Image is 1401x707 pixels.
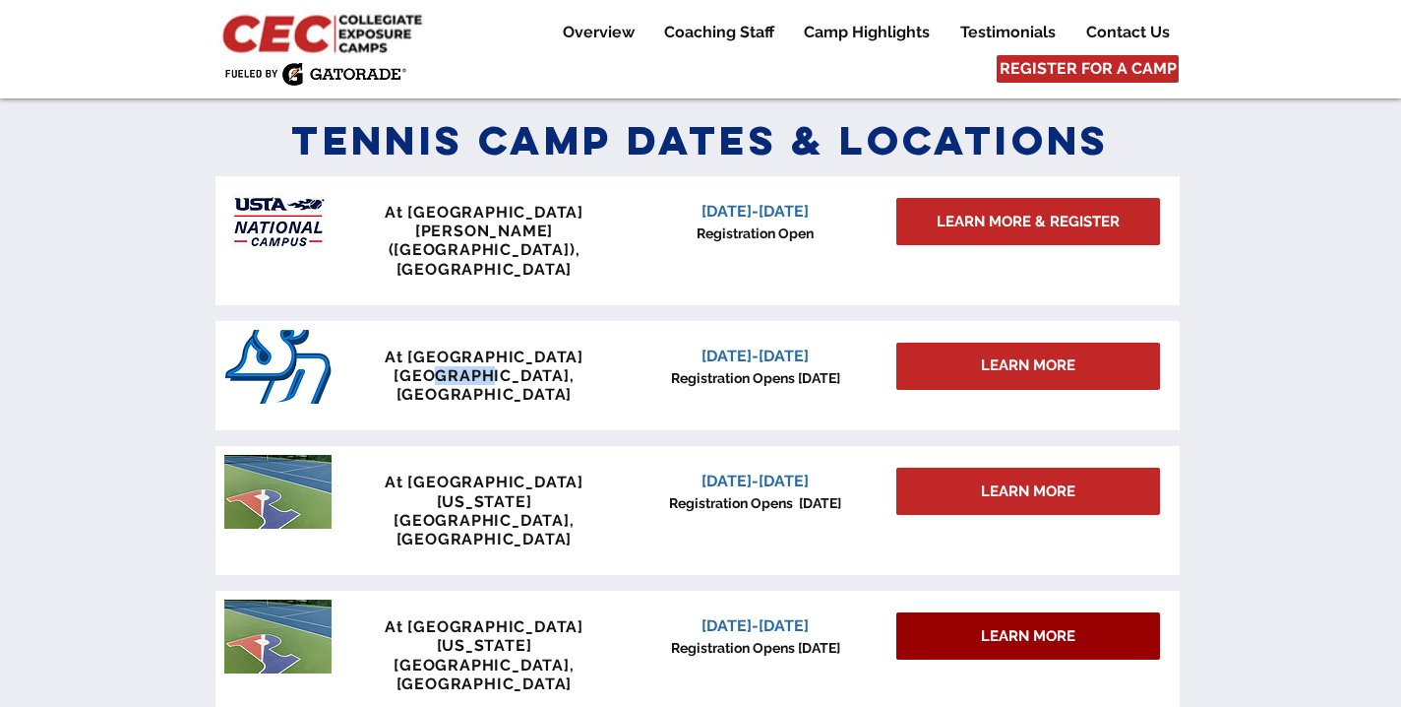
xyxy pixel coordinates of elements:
[385,203,583,222] span: At [GEOGRAPHIC_DATA]
[669,495,841,511] span: Registration Opens [DATE]
[291,115,1110,165] span: Tennis Camp Dates & Locations
[981,355,1075,376] span: LEARN MORE
[950,21,1066,44] p: Testimonials
[937,212,1120,232] span: LEARN MORE & REGISTER
[385,473,583,510] span: At [GEOGRAPHIC_DATA][US_STATE]
[394,366,574,404] span: [GEOGRAPHIC_DATA], [GEOGRAPHIC_DATA]
[671,640,840,656] span: Registration Opens [DATE]
[224,600,332,674] img: penn tennis courts with logo.jpeg
[224,185,332,259] img: USTA Campus image_edited.jpg
[218,10,431,55] img: CEC Logo Primary_edited.jpg
[701,202,809,221] span: [DATE]-[DATE]
[671,370,840,386] span: Registration Opens [DATE]
[1000,58,1177,80] span: REGISTER FOR A CAMP
[794,21,940,44] p: Camp Highlights
[224,455,332,529] img: penn tennis courts with logo.jpeg
[697,225,814,241] span: Registration Open
[389,222,580,278] span: [PERSON_NAME] ([GEOGRAPHIC_DATA]), [GEOGRAPHIC_DATA]
[553,21,644,44] p: Overview
[654,21,784,44] p: Coaching Staff
[701,472,809,490] span: [DATE]-[DATE]
[896,343,1160,390] div: LEARN MORE
[385,617,583,655] span: At [GEOGRAPHIC_DATA][US_STATE]
[896,468,1160,515] a: LEARN MORE
[649,21,788,44] a: Coaching Staff
[394,656,574,693] span: [GEOGRAPHIC_DATA], [GEOGRAPHIC_DATA]
[945,21,1070,44] a: Testimonials
[981,482,1075,502] span: LEARN MORE
[981,626,1075,647] span: LEARN MORE
[224,330,332,404] img: San_Diego_Toreros_logo.png
[701,347,809,365] span: [DATE]-[DATE]
[1071,21,1184,44] a: Contact Us
[789,21,944,44] a: Camp Highlights
[394,511,574,548] span: [GEOGRAPHIC_DATA], [GEOGRAPHIC_DATA]
[224,62,406,86] img: Fueled by Gatorade.png
[896,198,1160,245] a: LEARN MORE & REGISTER
[701,616,809,635] span: [DATE]-[DATE]
[896,612,1160,660] a: LEARN MORE
[997,55,1179,83] a: REGISTER FOR A CAMP
[548,21,648,44] a: Overview
[385,348,583,366] span: At [GEOGRAPHIC_DATA]
[1076,21,1180,44] p: Contact Us
[533,21,1184,44] nav: Site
